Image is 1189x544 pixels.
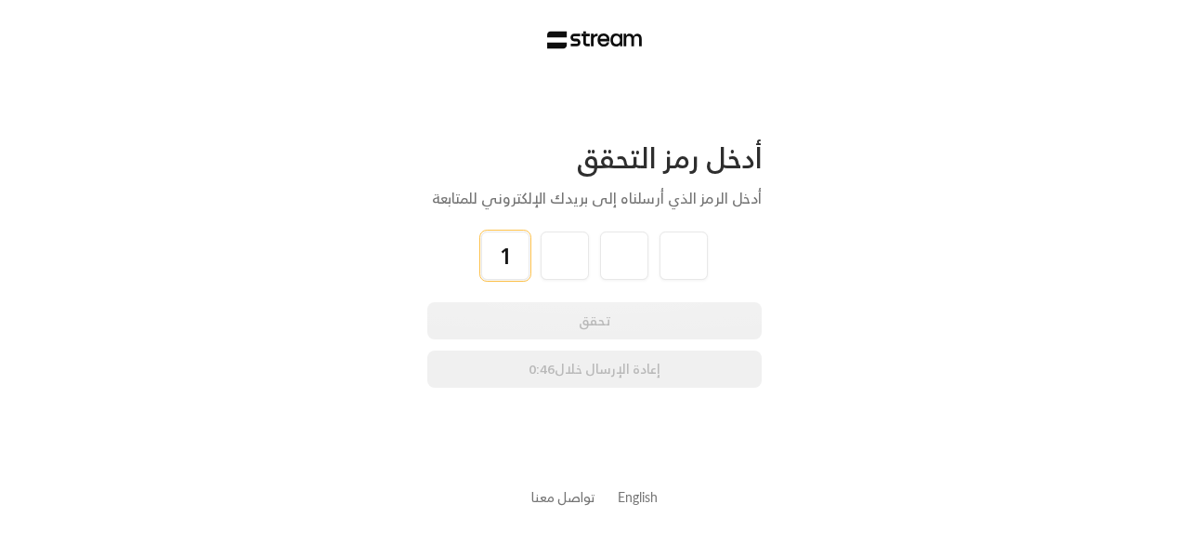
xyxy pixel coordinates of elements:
div: أدخل رمز التحقق [427,140,762,176]
div: أدخل الرمز الذي أرسلناه إلى بريدك الإلكتروني للمتابعة [427,187,762,209]
img: Stream Logo [547,31,643,49]
a: تواصل معنا [531,485,595,509]
button: تواصل معنا [531,487,595,507]
a: English [618,480,658,514]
